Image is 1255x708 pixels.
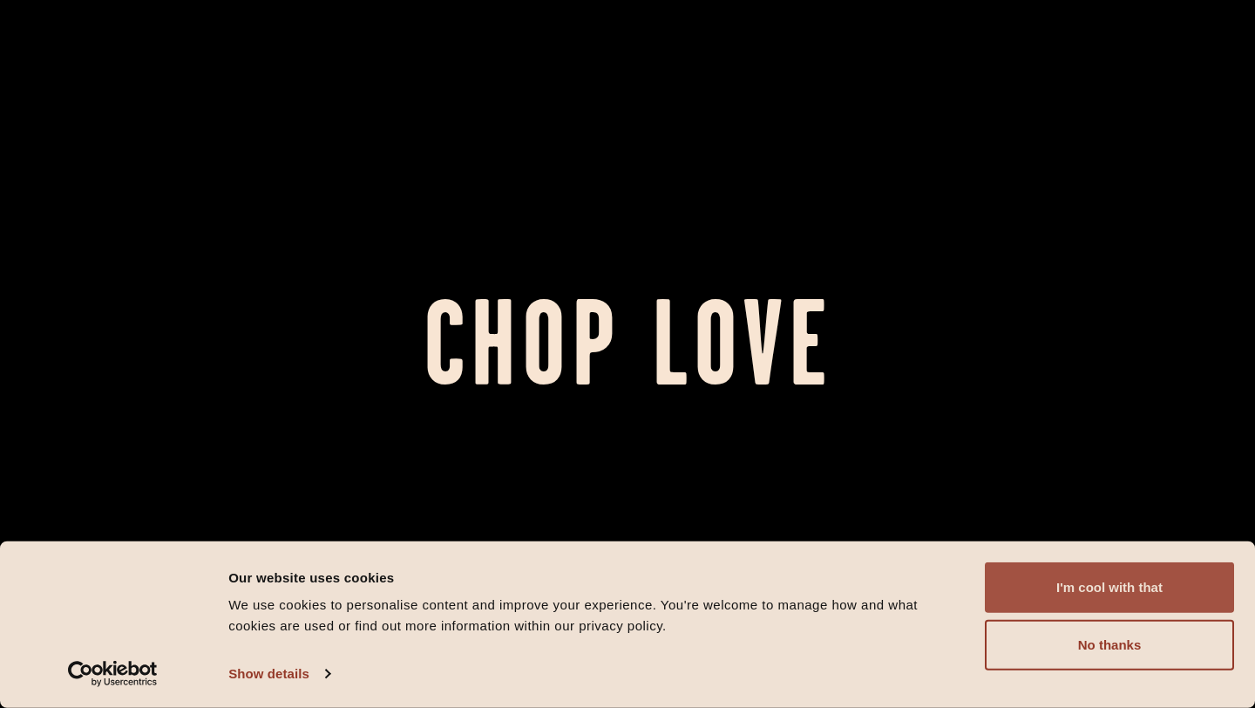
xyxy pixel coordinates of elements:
div: We use cookies to personalise content and improve your experience. You're welcome to manage how a... [228,595,965,637]
div: Our website uses cookies [228,567,965,588]
button: No thanks [985,620,1234,671]
a: Usercentrics Cookiebot - opens in a new window [37,661,189,687]
a: Show details [228,661,329,687]
button: I'm cool with that [985,562,1234,613]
